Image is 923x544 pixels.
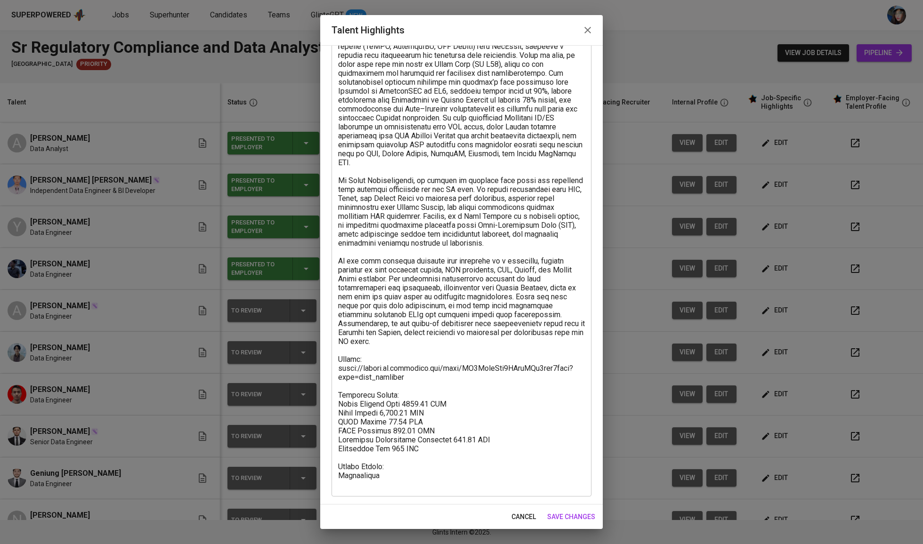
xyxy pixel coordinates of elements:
button: cancel [508,508,540,526]
span: save changes [547,511,595,523]
h2: Talent Highlights [332,23,591,38]
span: cancel [511,511,536,523]
button: save changes [543,508,599,526]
